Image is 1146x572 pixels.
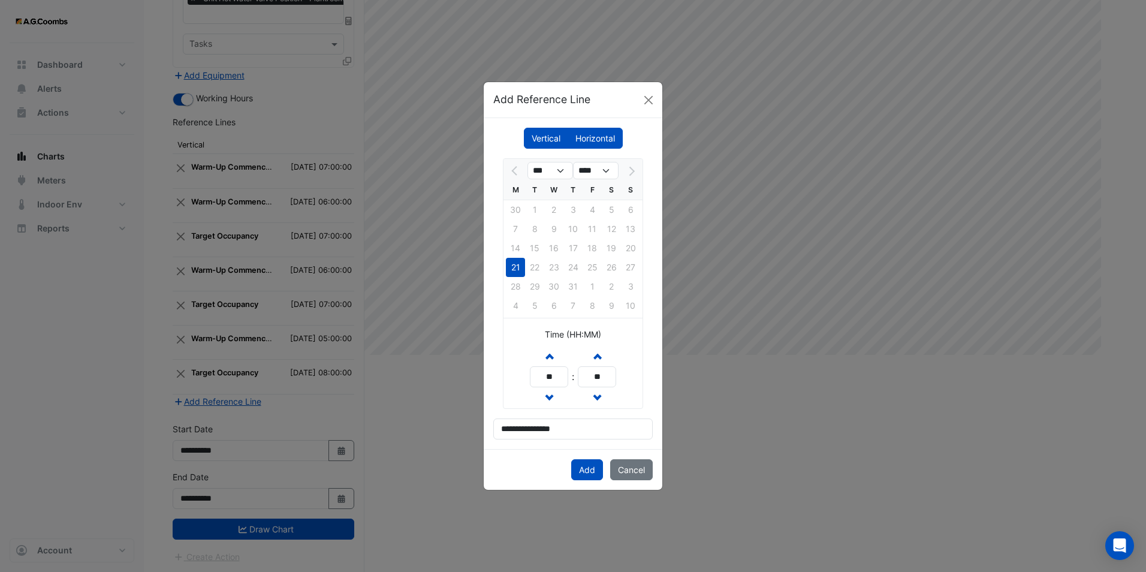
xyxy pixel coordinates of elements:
[578,366,616,387] input: Minutes
[621,180,640,200] div: S
[583,180,602,200] div: F
[493,92,590,107] h5: Add Reference Line
[573,162,619,180] select: Select year
[506,258,525,277] div: 21
[1105,531,1134,560] div: Open Intercom Messenger
[602,180,621,200] div: S
[571,459,603,480] button: Add
[524,128,568,149] label: Vertical
[525,180,544,200] div: T
[563,180,583,200] div: T
[527,162,573,180] select: Select month
[506,258,525,277] div: Monday, July 21, 2025
[568,128,623,149] label: Horizontal
[640,91,658,109] button: Close
[568,369,578,384] div: :
[545,328,601,341] label: Time (HH:MM)
[530,366,568,387] input: Hours
[610,459,653,480] button: Cancel
[506,180,525,200] div: M
[544,180,563,200] div: W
